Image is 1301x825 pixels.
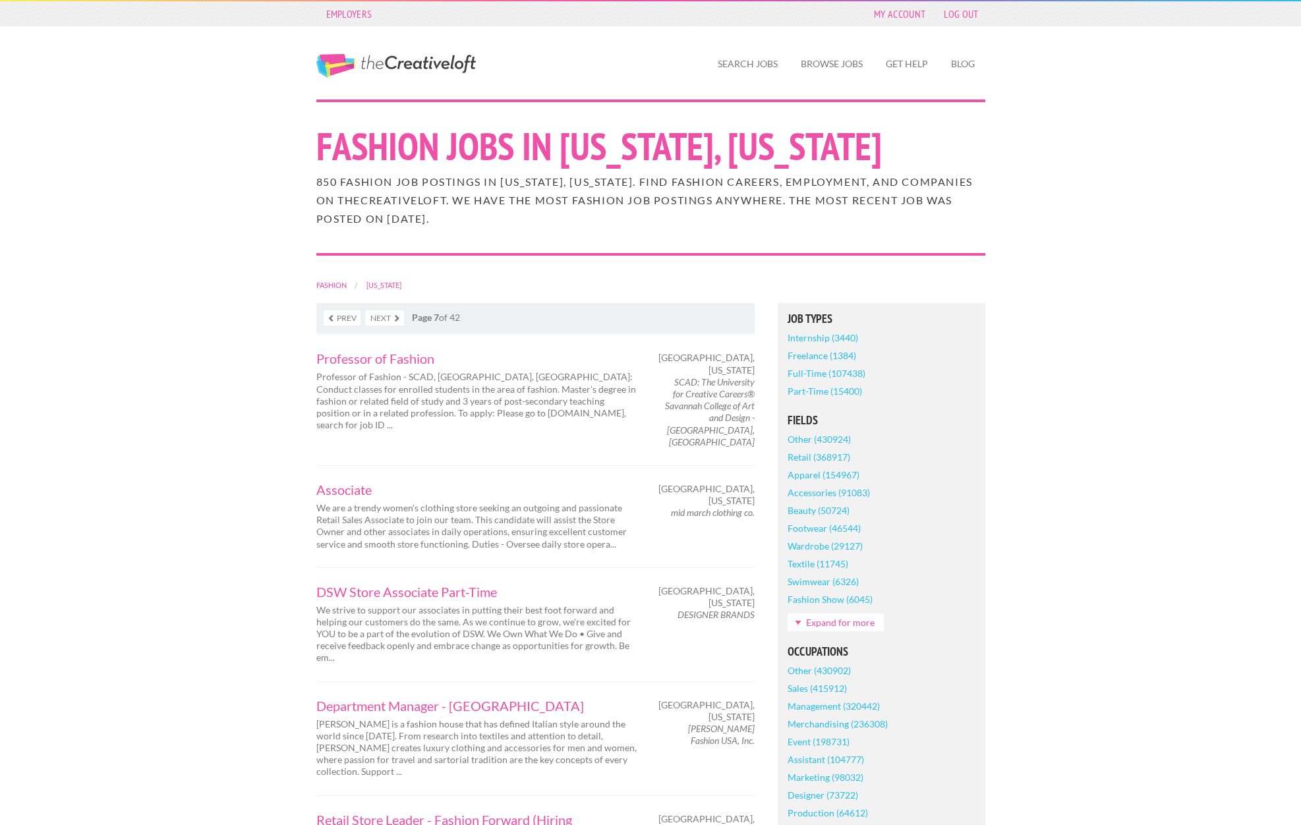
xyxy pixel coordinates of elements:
[365,310,404,326] a: Next
[788,613,884,631] a: Expand for more
[788,786,858,804] a: Designer (73722)
[788,715,888,733] a: Merchandising (236308)
[788,733,850,751] a: Event (198731)
[788,646,975,658] h5: Occupations
[790,49,873,79] a: Browse Jobs
[788,329,858,347] a: Internship (3440)
[316,352,639,365] a: Professor of Fashion
[316,502,639,550] p: We are a trendy women's clothing store seeking an outgoing and passionate Retail Sales Associate ...
[788,555,848,573] a: Textile (11745)
[788,679,847,697] a: Sales (415912)
[788,382,862,400] a: Part-Time (15400)
[788,364,865,382] a: Full-Time (107438)
[316,483,639,496] a: Associate
[788,573,859,590] a: Swimwear (6326)
[688,723,755,746] em: [PERSON_NAME] Fashion USA, Inc.
[316,718,639,778] p: [PERSON_NAME] is a fashion house that has defined Italian style around the world since [DATE]. Fr...
[658,585,755,609] span: [GEOGRAPHIC_DATA], [US_STATE]
[324,310,361,326] a: Prev
[316,281,347,289] a: Fashion
[867,5,932,23] a: My Account
[658,483,755,507] span: [GEOGRAPHIC_DATA], [US_STATE]
[316,371,639,431] p: Professor of Fashion - SCAD, [GEOGRAPHIC_DATA], [GEOGRAPHIC_DATA]: Conduct classes for enrolled s...
[316,303,755,333] nav: of 42
[316,604,639,664] p: We strive to support our associates in putting their best foot forward and helping our customers ...
[788,466,859,484] a: Apparel (154967)
[940,49,985,79] a: Blog
[316,127,985,165] h1: Fashion Jobs in [US_STATE], [US_STATE]
[366,281,401,289] a: [US_STATE]
[788,430,851,448] a: Other (430924)
[788,804,868,822] a: Production (64612)
[316,54,476,78] a: The Creative Loft
[875,49,939,79] a: Get Help
[320,5,379,23] a: Employers
[788,414,975,426] h5: Fields
[788,484,870,501] a: Accessories (91083)
[316,585,639,598] a: DSW Store Associate Part-Time
[788,590,873,608] a: Fashion Show (6045)
[788,751,864,768] a: Assistant (104777)
[316,699,639,712] a: Department Manager - [GEOGRAPHIC_DATA]
[678,609,755,620] em: DESIGNER BRANDS
[788,519,861,537] a: Footwear (46544)
[412,312,439,323] strong: Page 7
[665,376,755,447] em: SCAD: The University for Creative Careers® Savannah College of Art and Design - [GEOGRAPHIC_DATA]...
[788,768,863,786] a: Marketing (98032)
[788,448,850,466] a: Retail (368917)
[316,173,985,228] h2: 850 Fashion job postings in [US_STATE], [US_STATE]. Find Fashion careers, employment, and compani...
[788,697,880,715] a: Management (320442)
[788,313,975,325] h5: Job Types
[707,49,788,79] a: Search Jobs
[658,699,755,723] span: [GEOGRAPHIC_DATA], [US_STATE]
[788,501,850,519] a: Beauty (50724)
[788,662,851,679] a: Other (430902)
[788,347,856,364] a: Freelance (1384)
[788,537,863,555] a: Wardrobe (29127)
[658,352,755,376] span: [GEOGRAPHIC_DATA], [US_STATE]
[937,5,985,23] a: Log Out
[671,507,755,518] em: mid march clothing co.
